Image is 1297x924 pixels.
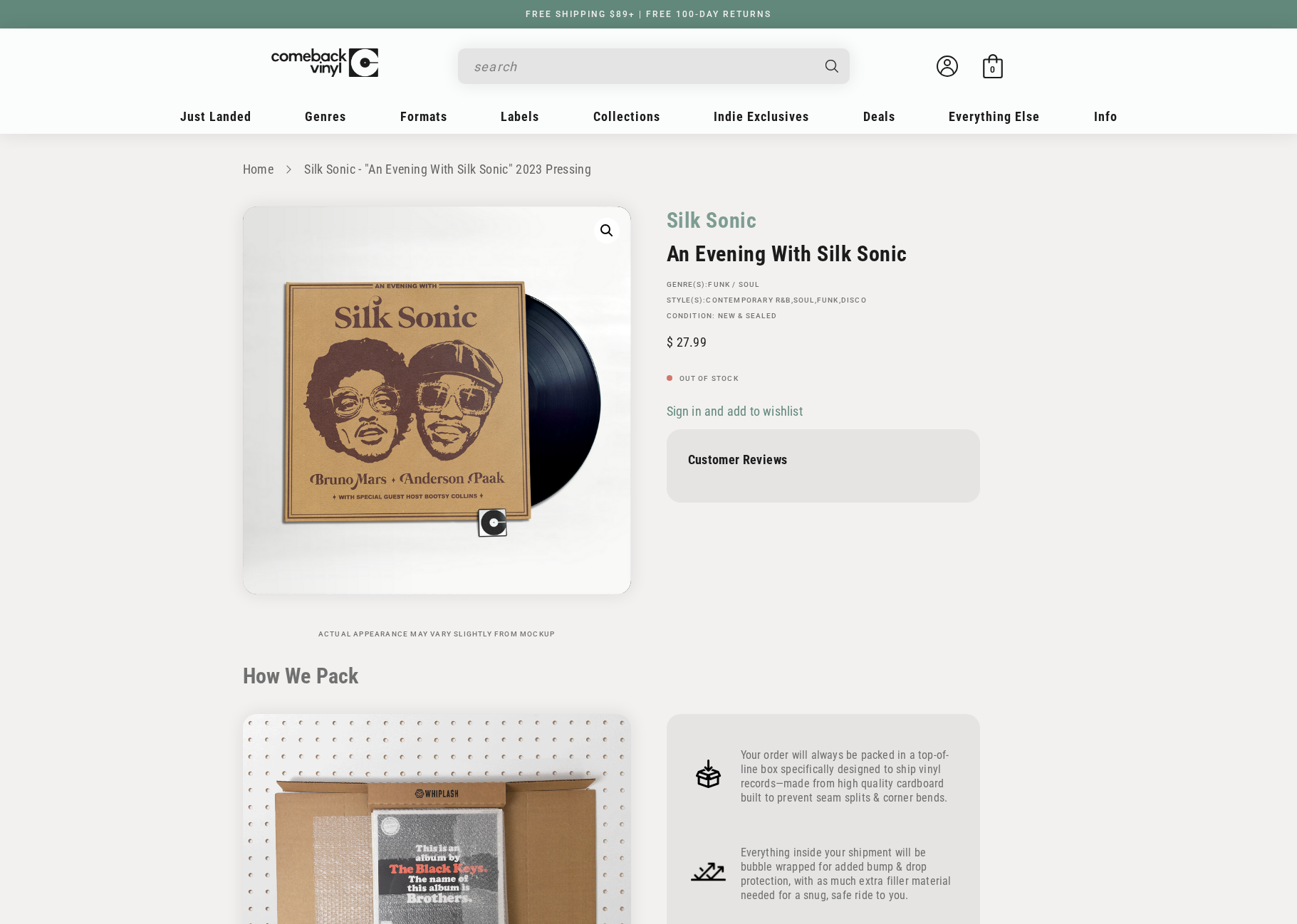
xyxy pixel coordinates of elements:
h2: How We Pack [243,663,1055,689]
p: GENRE(S): [667,280,980,289]
p: Everything inside your shipment will be bubble wrapped for added bump & drop protection, with as ... [741,846,959,903]
span: $ [667,335,673,350]
h2: An Evening With Silk Sonic [667,241,980,266]
a: Disco [841,296,867,304]
a: Silk Sonic [667,206,757,234]
p: Actual appearance may vary slightly from mockup [243,630,631,639]
a: Silk Sonic - "An Evening With Silk Sonic" 2023 Pressing [304,162,591,177]
span: Indie Exclusives [714,109,809,124]
a: Soul [793,296,815,304]
media-gallery: Gallery Viewer [243,206,631,639]
nav: breadcrumbs [243,159,1055,180]
span: 0 [990,64,995,75]
p: Customer Reviews [688,452,959,467]
a: FREE SHIPPING $89+ | FREE 100-DAY RETURNS [511,9,786,19]
div: Search [458,48,850,84]
p: STYLE(S): , , , [667,296,980,305]
button: Sign in and add to wishlist [667,403,807,419]
p: Out of stock [667,374,980,383]
span: Deals [863,109,895,124]
p: Your order will always be packed in a top-of-line box specifically designed to ship vinyl records... [741,748,959,805]
span: 27.99 [667,335,707,350]
button: Search [813,48,851,84]
span: Everything Else [949,109,1040,124]
img: Frame_4_1.png [688,851,729,892]
span: Just Landed [180,109,251,124]
a: Funk [817,296,839,304]
a: Contemporary R&B [706,296,791,304]
a: Funk / Soul [708,280,759,288]
span: Genres [305,109,346,124]
img: Frame_4.png [688,753,729,794]
span: Info [1094,109,1118,124]
p: Condition: New & Sealed [667,312,980,320]
span: Sign in and add to wishlist [667,404,803,419]
span: Labels [501,109,539,124]
input: search [474,52,811,81]
span: Formats [400,109,447,124]
a: Home [243,162,274,177]
span: Collections [593,109,660,124]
